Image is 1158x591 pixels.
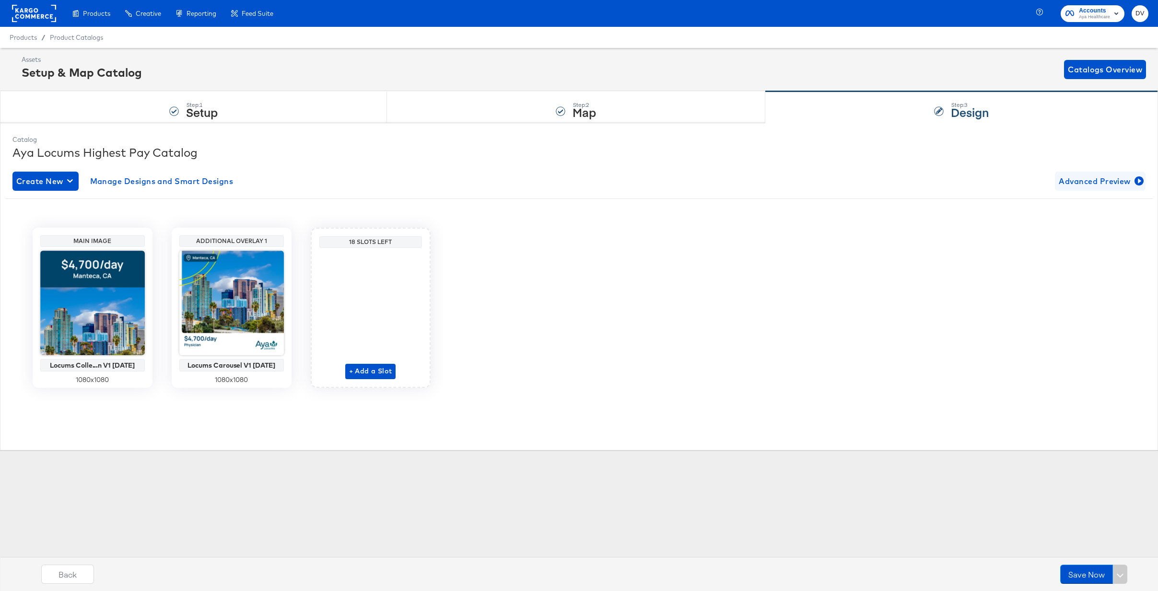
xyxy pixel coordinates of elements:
[1060,565,1113,584] button: Save Now
[1064,60,1146,79] button: Catalogs Overview
[1079,6,1110,16] span: Accounts
[345,364,396,379] button: + Add a Slot
[37,34,50,41] span: /
[22,64,142,81] div: Setup & Map Catalog
[182,361,281,369] div: Locums Carousel V1 [DATE]
[1132,5,1148,22] button: DV
[16,174,75,188] span: Create New
[1059,174,1142,188] span: Advanced Preview
[22,55,142,64] div: Assets
[951,104,989,120] strong: Design
[186,104,218,120] strong: Setup
[10,34,37,41] span: Products
[1135,8,1145,19] span: DV
[179,375,284,384] div: 1080 x 1080
[12,172,79,191] button: Create New
[187,10,216,17] span: Reporting
[951,102,989,108] div: Step: 3
[41,565,94,584] button: Back
[136,10,161,17] span: Creative
[573,104,596,120] strong: Map
[86,172,237,191] button: Manage Designs and Smart Designs
[349,365,392,377] span: + Add a Slot
[12,144,1146,161] div: Aya Locums Highest Pay Catalog
[186,102,218,108] div: Step: 1
[322,238,420,246] div: 18 Slots Left
[1079,13,1110,21] span: Aya Healthcare
[50,34,103,41] a: Product Catalogs
[90,174,234,188] span: Manage Designs and Smart Designs
[1055,172,1146,191] button: Advanced Preview
[573,102,596,108] div: Step: 2
[43,237,142,245] div: Main Image
[182,237,281,245] div: Additional Overlay 1
[40,375,145,384] div: 1080 x 1080
[1068,63,1142,76] span: Catalogs Overview
[83,10,110,17] span: Products
[43,361,142,369] div: Locums Colle...n V1 [DATE]
[1061,5,1124,22] button: AccountsAya Healthcare
[12,135,1146,144] div: Catalog
[242,10,273,17] span: Feed Suite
